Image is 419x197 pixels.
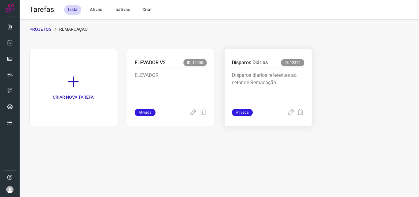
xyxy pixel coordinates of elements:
[232,72,304,102] p: Disparos diarios referentes ao setor de Remacação
[86,5,106,15] div: Ativas
[281,59,304,66] span: ID: 12372
[135,59,166,66] p: ELEVADOR V2
[135,109,156,116] span: Ativada
[111,5,134,15] div: Inativas
[232,109,253,116] span: Ativada
[183,59,207,66] span: ID: 12408
[29,5,54,14] h2: Tarefas
[135,72,207,102] p: ELEVADOR
[53,94,94,100] p: CRIAR NOVA TAREFA
[29,26,51,33] p: PROJETOS
[139,5,156,15] div: Criar
[5,4,14,13] img: Logo
[64,5,81,15] div: Lista
[232,59,268,66] p: Disparos Diários
[59,26,88,33] p: Remarcação
[6,186,13,193] img: avatar-user-boy.jpg
[29,49,117,126] a: CRIAR NOVA TAREFA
